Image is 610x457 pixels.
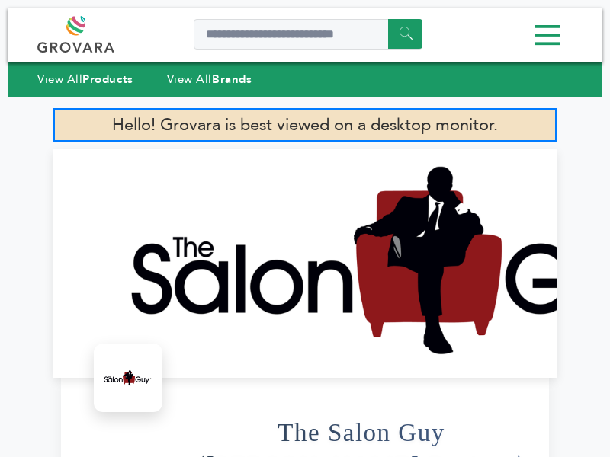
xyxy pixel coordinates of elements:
input: Search a product or brand... [194,19,422,50]
strong: Brands [212,72,252,87]
a: View AllProducts [37,72,133,87]
strong: Products [82,72,133,87]
a: View AllBrands [167,72,252,87]
p: Hello! Grovara is best viewed on a desktop monitor. [53,108,557,142]
img: The Salon Guy (Stephen Gabriel Designs) Logo [98,347,159,408]
div: Menu [37,18,573,55]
